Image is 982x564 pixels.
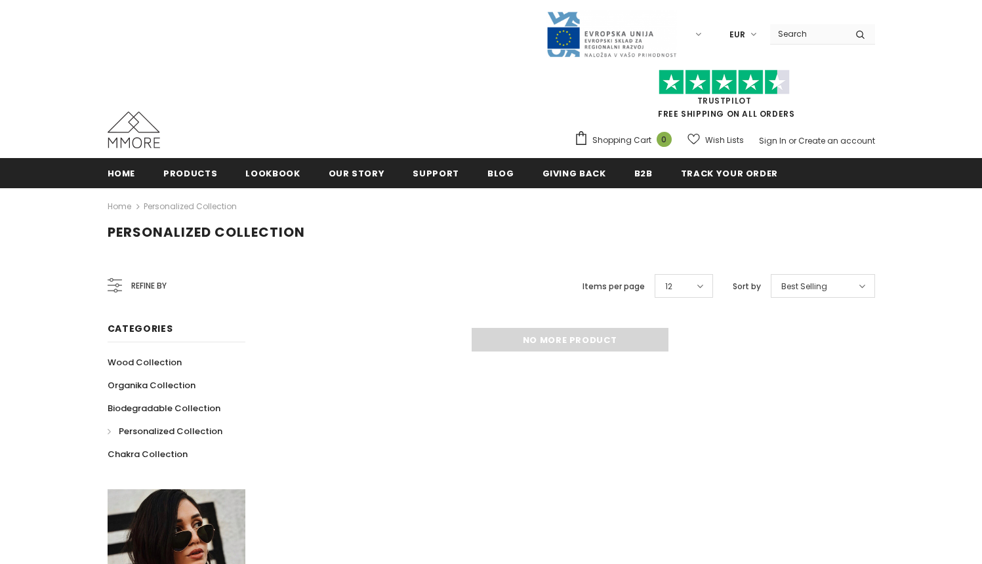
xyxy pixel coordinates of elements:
[759,135,787,146] a: Sign In
[729,28,745,41] span: EUR
[657,132,672,147] span: 0
[634,167,653,180] span: B2B
[163,158,217,188] a: Products
[705,134,744,147] span: Wish Lists
[108,111,160,148] img: MMORE Cases
[798,135,875,146] a: Create an account
[413,167,459,180] span: support
[245,167,300,180] span: Lookbook
[788,135,796,146] span: or
[108,420,222,443] a: Personalized Collection
[144,201,237,212] a: Personalized Collection
[574,75,875,119] span: FREE SHIPPING ON ALL ORDERS
[108,158,136,188] a: Home
[487,158,514,188] a: Blog
[733,280,761,293] label: Sort by
[108,199,131,214] a: Home
[574,131,678,150] a: Shopping Cart 0
[583,280,645,293] label: Items per page
[681,158,778,188] a: Track your order
[108,443,188,466] a: Chakra Collection
[770,24,846,43] input: Search Site
[542,167,606,180] span: Giving back
[542,158,606,188] a: Giving back
[659,70,790,95] img: Trust Pilot Stars
[592,134,651,147] span: Shopping Cart
[634,158,653,188] a: B2B
[687,129,744,151] a: Wish Lists
[665,280,672,293] span: 12
[546,28,677,39] a: Javni Razpis
[245,158,300,188] a: Lookbook
[329,158,385,188] a: Our Story
[781,280,827,293] span: Best Selling
[108,223,305,241] span: Personalized Collection
[119,425,222,437] span: Personalized Collection
[108,402,220,414] span: Biodegradable Collection
[108,448,188,460] span: Chakra Collection
[697,95,752,106] a: Trustpilot
[546,10,677,58] img: Javni Razpis
[108,379,195,392] span: Organika Collection
[163,167,217,180] span: Products
[108,374,195,397] a: Organika Collection
[131,279,167,293] span: Refine by
[681,167,778,180] span: Track your order
[413,158,459,188] a: support
[108,322,173,335] span: Categories
[329,167,385,180] span: Our Story
[108,167,136,180] span: Home
[108,356,182,369] span: Wood Collection
[108,351,182,374] a: Wood Collection
[487,167,514,180] span: Blog
[108,397,220,420] a: Biodegradable Collection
